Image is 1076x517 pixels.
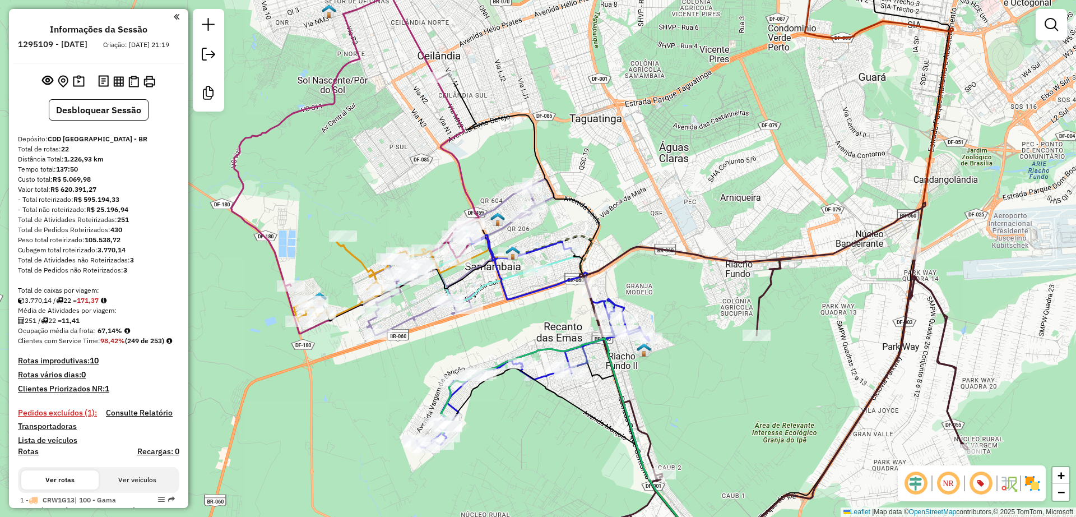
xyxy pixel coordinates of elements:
a: Clique aqui para minimizar o painel [174,10,179,23]
em: Opções [158,496,165,503]
em: Rota exportada [168,496,175,503]
div: Média de Atividades por viagem: [18,306,179,316]
strong: 137:50 [56,165,78,173]
a: Exportar sessão [197,43,220,68]
div: Total de Pedidos não Roteirizados: [18,265,179,275]
strong: (249 de 253) [125,336,164,345]
div: 251 / 22 = [18,316,179,326]
button: Imprimir Rotas [141,73,157,90]
strong: 251 [117,215,129,224]
i: Total de rotas [56,297,63,304]
div: Map data © contributors,© 2025 TomTom, Microsoft [841,507,1076,517]
div: Peso total roteirizado: [18,235,179,245]
strong: 22 [61,145,69,153]
div: Distância Total: [18,154,179,164]
em: Média calculada utilizando a maior ocupação (%Peso ou %Cubagem) de cada rota da sessão. Rotas cro... [124,327,130,334]
span: Ocultar NR [935,470,962,497]
strong: 3 [130,256,134,264]
strong: 171,37 [77,296,99,304]
img: Exibir/Ocultar setores [1023,474,1041,492]
button: Exibir sessão original [40,72,55,90]
h4: Informações da Sessão [50,24,147,35]
h4: Consulte Relatório [106,408,173,418]
span: + [1058,468,1065,482]
span: − [1058,485,1065,499]
strong: 98,42% [100,336,125,345]
img: Fluxo de ruas [1000,474,1018,492]
a: Nova sessão e pesquisa [197,13,220,39]
button: Desbloquear Sessão [49,99,149,121]
strong: 11,41 [62,316,80,325]
a: Zoom in [1052,467,1069,484]
div: Depósito: [18,134,179,144]
strong: 67,14% [98,326,122,335]
div: Total de Atividades não Roteirizadas: [18,255,179,265]
span: Exibir número da rota [967,470,994,497]
img: 130 UDC WCL Ceilândia Norte [322,4,336,19]
button: Painel de Sugestão [71,73,87,90]
a: Rotas [18,447,39,456]
a: Zoom out [1052,484,1069,501]
h6: 1295109 - [DATE] [18,39,87,49]
div: Total de caixas por viagem: [18,285,179,296]
div: Tempo total: [18,164,179,174]
img: 103 UDC Light Samambaia [490,212,505,227]
span: Ocultar deslocamento [902,470,929,497]
div: Total de rotas: [18,144,179,154]
strong: CDD [GEOGRAPHIC_DATA] - BR [48,135,147,143]
span: CRW1G13 [43,496,75,504]
a: OpenStreetMap [909,508,957,516]
i: Meta Caixas/viagem: 182,86 Diferença: -11,49 [101,297,106,304]
h4: Recargas: 0 [137,447,179,456]
i: Cubagem total roteirizado [18,297,25,304]
button: Visualizar Romaneio [126,73,141,90]
strong: 1 [105,384,109,394]
strong: R$ 620.391,27 [50,185,96,193]
h4: Rotas improdutivas: [18,356,179,366]
h4: Pedidos excluídos (1): [18,408,97,418]
div: Valor total: [18,184,179,195]
strong: 3.770,14 [98,246,126,254]
strong: R$ 25.196,94 [86,205,128,214]
a: Exibir filtros [1040,13,1063,36]
a: Criar modelo [197,82,220,107]
span: | [872,508,874,516]
strong: 3 [123,266,127,274]
img: 120 UDC WCL Recanto [637,343,651,357]
h4: Rotas vários dias: [18,370,179,380]
div: Total de Atividades Roteirizadas: [18,215,179,225]
h4: Lista de veículos [18,436,179,445]
strong: 1.226,93 km [64,155,104,163]
div: Custo total: [18,174,179,184]
button: Visualizar relatório de Roteirização [111,73,126,89]
strong: R$ 5.069,98 [53,175,91,183]
strong: R$ 595.194,33 [73,195,119,204]
img: 118 UDC Light WCL Samambaia [505,246,520,260]
strong: 105.538,72 [85,236,120,244]
div: Cubagem total roteirizado: [18,245,179,255]
button: Logs desbloquear sessão [96,73,111,90]
button: Ver veículos [99,470,176,490]
strong: 10 [90,356,99,366]
i: Total de Atividades [18,317,25,324]
strong: 0 [81,370,86,380]
div: Criação: [DATE] 21:19 [99,40,174,50]
div: 3.770,14 / 22 = [18,296,179,306]
span: Clientes com Service Time: [18,336,100,345]
img: 126 - UDC Light WCL Casa Samambaia Norte [312,292,327,306]
span: Ocupação média da frota: [18,326,95,335]
h4: Clientes Priorizados NR: [18,384,179,394]
button: Centralizar mapa no depósito ou ponto de apoio [55,73,71,90]
div: - Total roteirizado: [18,195,179,205]
h4: Transportadoras [18,422,179,431]
div: Total de Pedidos Roteirizados: [18,225,179,235]
button: Ver rotas [21,470,99,490]
strong: 430 [110,225,122,234]
div: - Total não roteirizado: [18,205,179,215]
em: Rotas cross docking consideradas [166,338,172,344]
i: Total de rotas [41,317,48,324]
a: Leaflet [843,508,870,516]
